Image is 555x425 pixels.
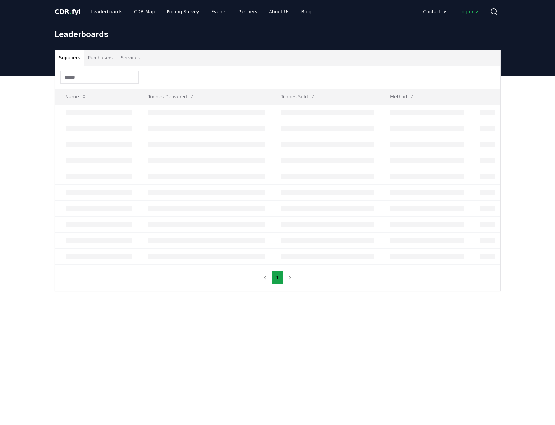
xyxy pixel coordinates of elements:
[117,50,144,66] button: Services
[86,6,127,18] a: Leaderboards
[129,6,160,18] a: CDR Map
[84,50,117,66] button: Purchasers
[233,6,262,18] a: Partners
[276,90,321,103] button: Tonnes Sold
[459,8,479,15] span: Log in
[161,6,204,18] a: Pricing Survey
[69,8,72,16] span: .
[55,7,81,16] a: CDR.fyi
[418,6,453,18] a: Contact us
[385,90,420,103] button: Method
[418,6,485,18] nav: Main
[60,90,92,103] button: Name
[264,6,295,18] a: About Us
[55,8,81,16] span: CDR fyi
[296,6,317,18] a: Blog
[143,90,200,103] button: Tonnes Delivered
[55,29,501,39] h1: Leaderboards
[86,6,316,18] nav: Main
[272,271,283,284] button: 1
[454,6,485,18] a: Log in
[55,50,84,66] button: Suppliers
[206,6,232,18] a: Events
